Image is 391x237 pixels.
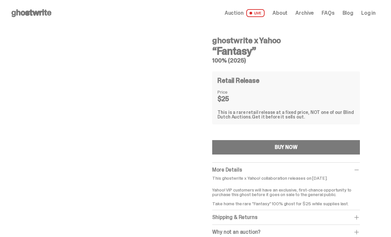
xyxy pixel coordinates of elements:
[225,10,244,16] span: Auction
[275,145,298,150] div: BUY NOW
[212,229,360,235] div: Why not an auction?
[217,90,250,94] dt: Price
[217,110,355,119] div: This is a rare retail release at a fixed price, NOT one of our Blind Dutch Auctions.
[212,140,360,155] button: BUY NOW
[212,176,360,180] p: This ghostwrite x Yahoo! collaboration releases on [DATE].
[212,46,360,56] h3: “Fantasy”
[295,10,314,16] a: Archive
[212,183,360,206] p: Yahoo! VIP customers will have an exclusive, first-chance opportunity to purchase this ghost befo...
[217,96,250,102] dd: $25
[225,9,265,17] a: Auction LIVE
[272,10,288,16] a: About
[212,58,360,64] h5: 100% (2025)
[252,114,305,120] span: Get it before it sells out.
[343,10,353,16] a: Blog
[246,9,265,17] span: LIVE
[322,10,334,16] a: FAQs
[361,10,376,16] a: Log in
[212,166,242,173] span: More Details
[212,214,360,221] div: Shipping & Returns
[212,37,360,45] h4: ghostwrite x Yahoo
[217,77,259,84] h4: Retail Release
